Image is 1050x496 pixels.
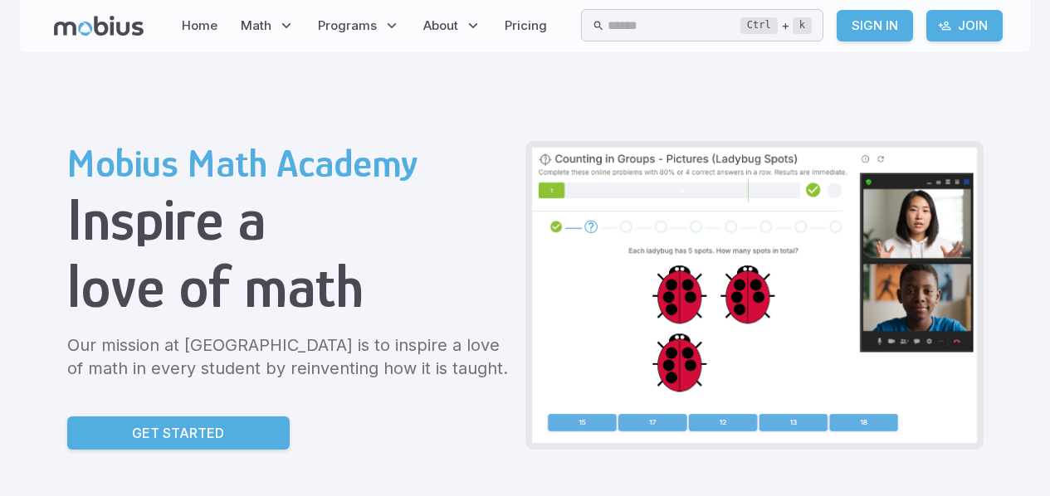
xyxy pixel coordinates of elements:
div: + [740,16,812,36]
a: Join [926,10,1003,41]
kbd: Ctrl [740,17,778,34]
span: Math [241,17,271,35]
h2: Mobius Math Academy [67,141,512,186]
a: Sign In [837,10,913,41]
a: Home [177,7,222,45]
p: Our mission at [GEOGRAPHIC_DATA] is to inspire a love of math in every student by reinventing how... [67,333,512,380]
kbd: k [793,17,812,34]
img: Grade 2 Class [532,148,977,443]
p: Get Started [132,423,224,443]
h1: Inspire a [67,186,512,253]
span: About [423,17,458,35]
span: Programs [318,17,377,35]
h1: love of math [67,253,512,320]
a: Pricing [500,7,552,45]
a: Get Started [67,416,290,450]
